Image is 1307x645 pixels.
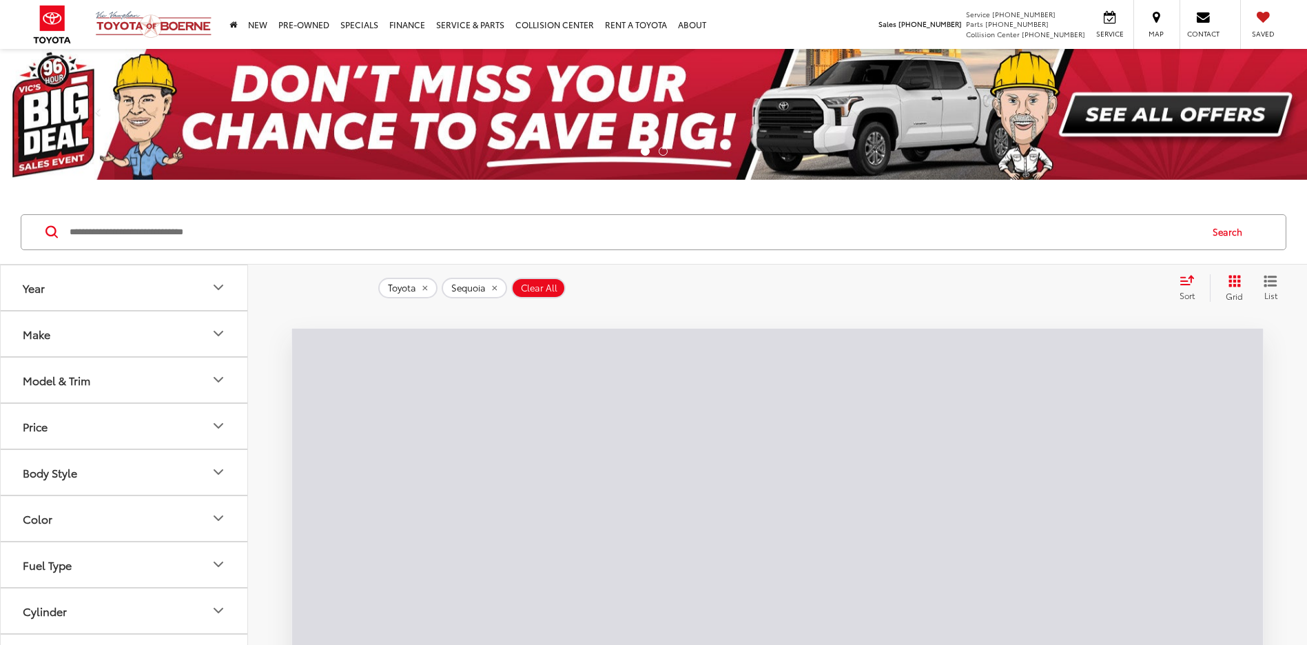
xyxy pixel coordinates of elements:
button: List View [1253,274,1288,302]
button: Search [1200,215,1262,249]
span: Collision Center [966,29,1020,39]
span: Service [966,9,990,19]
span: [PHONE_NUMBER] [898,19,962,29]
span: [PHONE_NUMBER] [992,9,1056,19]
div: Body Style [23,466,77,479]
button: remove Toyota [378,278,438,298]
div: Fuel Type [210,556,227,573]
button: Grid View [1210,274,1253,302]
div: Model & Trim [210,371,227,388]
div: Make [23,327,50,340]
button: PricePrice [1,404,249,449]
span: List [1264,289,1277,301]
button: MakeMake [1,311,249,356]
div: Body Style [210,464,227,480]
div: Color [23,512,52,525]
button: remove Sequoia [442,278,507,298]
input: Search by Make, Model, or Keyword [68,216,1200,249]
span: [PHONE_NUMBER] [985,19,1049,29]
button: YearYear [1,265,249,310]
div: Color [210,510,227,526]
span: Contact [1187,29,1219,39]
button: Model & TrimModel & Trim [1,358,249,402]
span: Sales [878,19,896,29]
div: Year [210,279,227,296]
span: Map [1141,29,1171,39]
span: Sort [1180,289,1195,301]
span: Parts [966,19,983,29]
button: Fuel TypeFuel Type [1,542,249,587]
div: Price [23,420,48,433]
div: Make [210,325,227,342]
span: [PHONE_NUMBER] [1022,29,1085,39]
span: Toyota [388,283,416,294]
button: Clear All [511,278,566,298]
div: Price [210,418,227,434]
div: Cylinder [210,602,227,619]
div: Year [23,281,45,294]
div: Cylinder [23,604,67,617]
span: Clear All [521,283,557,294]
span: Service [1094,29,1125,39]
span: Sequoia [451,283,486,294]
div: Fuel Type [23,558,72,571]
button: CylinderCylinder [1,588,249,633]
img: Vic Vaughan Toyota of Boerne [95,10,212,39]
span: Saved [1248,29,1278,39]
div: Model & Trim [23,373,90,387]
span: Grid [1226,290,1243,302]
button: Select sort value [1173,274,1210,302]
button: ColorColor [1,496,249,541]
button: Body StyleBody Style [1,450,249,495]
